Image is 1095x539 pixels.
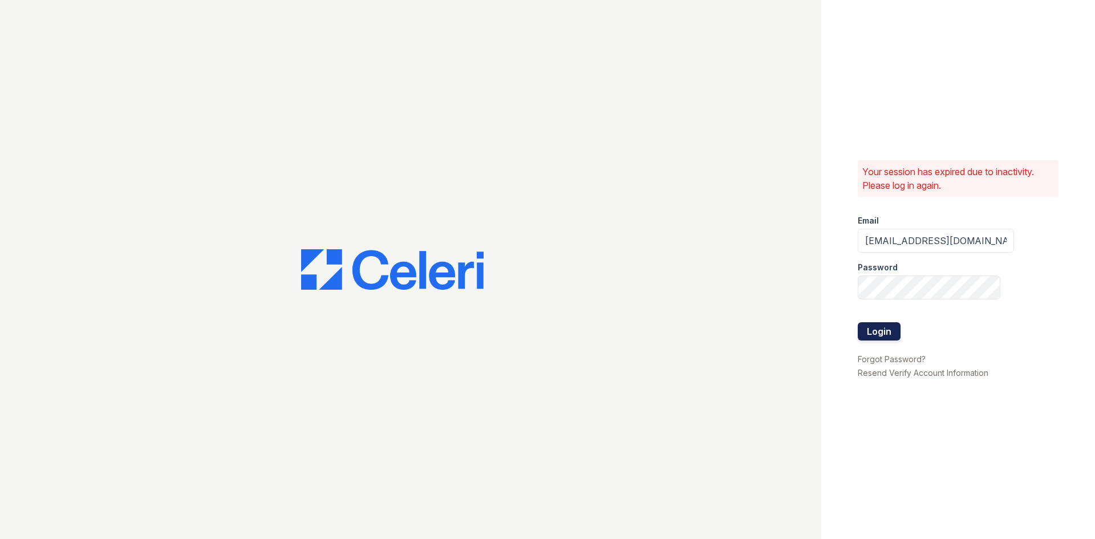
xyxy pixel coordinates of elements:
[858,215,879,226] label: Email
[858,354,926,364] a: Forgot Password?
[301,249,484,290] img: CE_Logo_Blue-a8612792a0a2168367f1c8372b55b34899dd931a85d93a1a3d3e32e68fde9ad4.png
[858,322,901,341] button: Login
[862,165,1054,192] p: Your session has expired due to inactivity. Please log in again.
[858,368,988,378] a: Resend Verify Account Information
[858,262,898,273] label: Password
